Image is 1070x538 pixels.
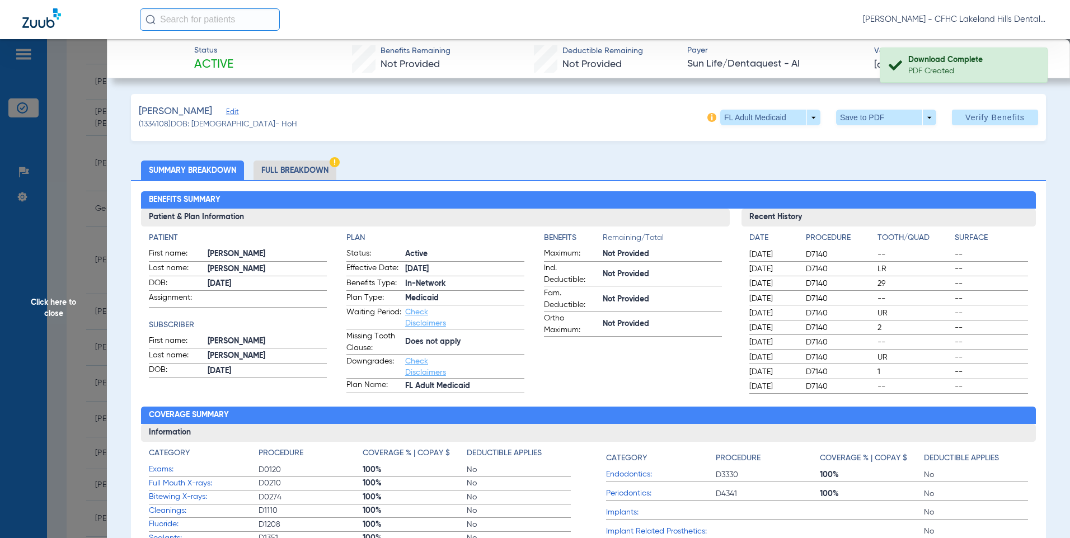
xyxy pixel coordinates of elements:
h4: Tooth/Quad [877,232,951,244]
app-breakdown-title: Category [606,447,716,468]
span: D7140 [806,308,874,319]
span: -- [877,337,951,348]
span: [DATE] [749,352,796,363]
span: [DATE] [208,365,327,377]
span: D7140 [806,249,874,260]
span: -- [877,381,951,392]
span: Not Provided [562,59,622,69]
h4: Surface [955,232,1028,244]
span: Not Provided [603,294,722,305]
img: Search Icon [146,15,156,25]
span: No [924,526,1028,537]
span: Active [194,57,233,73]
img: Zuub Logo [22,8,61,28]
span: Payer [687,45,865,56]
span: Endodontics: [606,469,716,480]
span: [DATE] [749,381,796,392]
span: -- [955,249,1028,260]
span: Sun Life/Dentaquest - AI [687,57,865,71]
span: D1110 [259,505,363,516]
img: info-icon [707,113,716,122]
span: Implant Related Prosthetics: [606,526,716,537]
span: -- [955,352,1028,363]
span: Does not apply [405,336,524,348]
span: -- [955,293,1028,304]
span: First name: [149,248,204,261]
app-breakdown-title: Tooth/Quad [877,232,951,248]
h4: Plan [346,232,524,244]
h4: Coverage % | Copay $ [820,452,907,464]
span: No [467,519,571,530]
span: No [467,464,571,475]
span: [DATE] [749,263,796,275]
div: Download Complete [908,54,1038,65]
span: [PERSON_NAME] [208,263,327,275]
span: UR [877,352,951,363]
span: Full Mouth X-rays: [149,478,259,489]
span: [DATE] [405,263,524,275]
span: D0274 [259,492,363,503]
app-breakdown-title: Deductible Applies [467,447,571,463]
span: Plan Type: [346,292,401,305]
span: -- [955,263,1028,275]
span: [DATE] [749,249,796,260]
span: Cleanings: [149,505,259,517]
span: Missing Tooth Clause: [346,331,401,354]
span: D4341 [716,488,820,499]
span: D7140 [806,366,874,377]
span: -- [955,322,1028,333]
span: Exams: [149,464,259,475]
h4: Date [749,232,796,244]
span: 100% [363,505,467,516]
span: Effective Date: [346,262,401,276]
span: 100% [363,464,467,475]
button: FL Adult Medicaid [720,110,820,125]
span: No [467,478,571,489]
h2: Coverage Summary [141,407,1036,424]
a: Check Disclaimers [405,308,446,327]
img: Hazard [330,157,340,167]
span: Status: [346,248,401,261]
span: D7140 [806,293,874,304]
span: Ind. Deductible: [544,262,599,286]
li: Summary Breakdown [141,161,244,180]
span: [DATE] [749,308,796,319]
span: Active [405,248,524,260]
span: No [467,492,571,503]
span: 100% [363,519,467,530]
span: D0210 [259,478,363,489]
span: 29 [877,278,951,289]
span: -- [955,278,1028,289]
span: No [924,469,1028,480]
h4: Patient [149,232,327,244]
span: -- [877,293,951,304]
h3: Information [141,424,1036,442]
app-breakdown-title: Subscriber [149,319,327,331]
span: D3330 [716,469,820,480]
span: 100% [363,478,467,489]
h4: Category [149,447,190,459]
iframe: Chat Widget [1014,484,1070,538]
app-breakdown-title: Coverage % | Copay $ [820,447,924,468]
span: [DATE] [749,293,796,304]
span: [PERSON_NAME] - CFHC Lakeland Hills Dental [863,14,1048,25]
span: Remaining/Total [603,232,722,248]
span: Status [194,45,233,56]
a: Check Disclaimers [405,357,446,376]
span: [PERSON_NAME] [139,105,212,119]
div: PDF Created [908,65,1038,77]
span: D7140 [806,337,874,348]
h3: Patient & Plan Information [141,209,730,226]
span: Periodontics: [606,488,716,499]
span: 100% [820,469,924,480]
span: D7140 [806,352,874,363]
span: Not Provided [603,318,722,330]
h4: Deductible Applies [924,452,999,464]
span: -- [955,381,1028,392]
span: Not Provided [603,268,722,280]
app-breakdown-title: Surface [955,232,1028,248]
span: [DATE] [749,322,796,333]
h4: Procedure [716,452,761,464]
span: Medicaid [405,292,524,304]
span: D0120 [259,464,363,475]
